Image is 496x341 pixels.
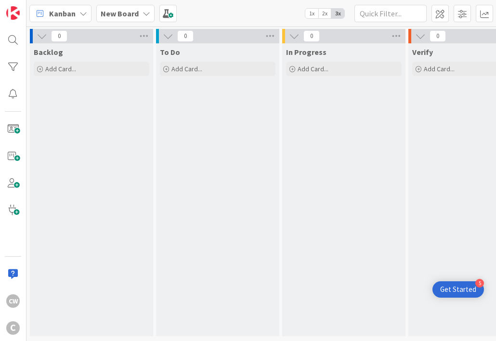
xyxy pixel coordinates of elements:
[298,65,328,73] span: Add Card...
[424,65,455,73] span: Add Card...
[318,9,331,18] span: 2x
[6,6,20,20] img: Visit kanbanzone.com
[6,294,20,308] div: CW
[430,30,446,42] span: 0
[354,5,427,22] input: Quick Filter...
[171,65,202,73] span: Add Card...
[331,9,344,18] span: 3x
[475,279,484,288] div: 5
[432,281,484,298] div: Open Get Started checklist, remaining modules: 5
[101,9,139,18] b: New Board
[303,30,320,42] span: 0
[440,285,476,294] div: Get Started
[305,9,318,18] span: 1x
[45,65,76,73] span: Add Card...
[6,321,20,335] div: C
[412,47,433,57] span: Verify
[49,8,76,19] span: Kanban
[286,47,326,57] span: In Progress
[177,30,194,42] span: 0
[160,47,180,57] span: To Do
[34,47,63,57] span: Backlog
[51,30,67,42] span: 0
